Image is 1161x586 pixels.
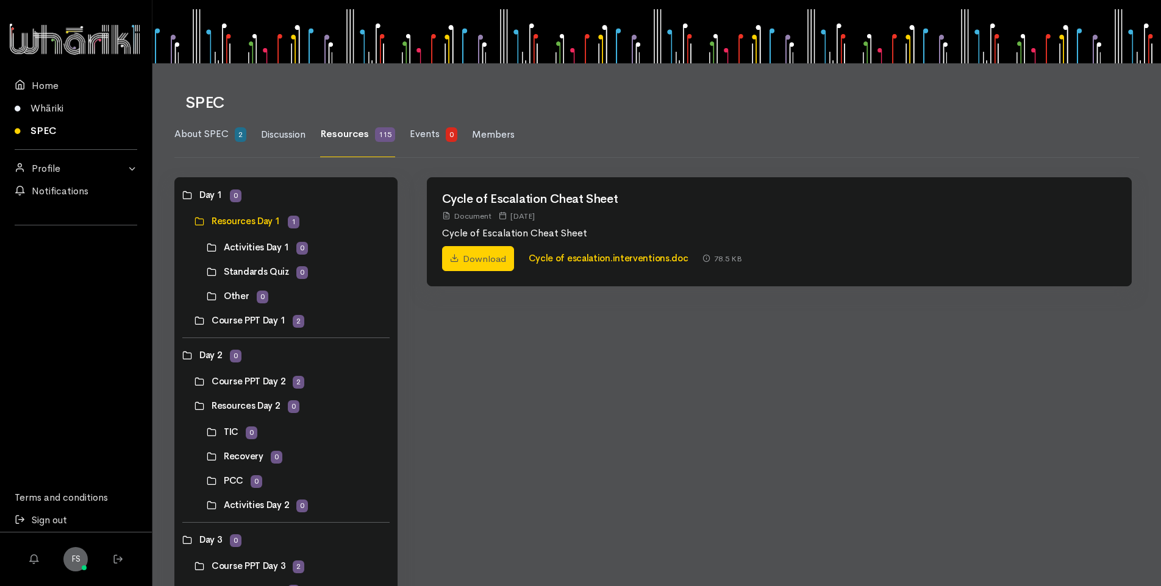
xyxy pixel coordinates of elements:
a: Download [442,246,514,272]
a: Events 0 [410,112,457,157]
a: Discussion [261,113,305,157]
a: Cycle of escalation.interventions.doc [529,252,688,264]
div: 78.5 KB [702,252,742,265]
h1: SPEC [185,94,1124,112]
iframe: LinkedIn Embedded Content [52,233,101,247]
div: Follow us on LinkedIn [15,233,137,262]
span: Members [472,128,515,141]
a: Resources 115 [320,112,395,157]
span: 0 [446,127,457,142]
h2: Cycle of Escalation Cheat Sheet [442,192,1117,206]
a: Members [472,113,515,157]
span: Discussion [261,128,305,141]
a: About SPEC 2 [174,112,246,157]
p: Cycle of Escalation Cheat Sheet [442,226,1117,241]
span: 115 [375,127,395,142]
span: About SPEC [174,127,229,140]
span: 2 [235,127,246,142]
div: Document [442,210,491,222]
a: FS [63,547,88,571]
span: Resources [320,127,369,140]
span: Events [410,127,440,140]
div: [DATE] [499,210,535,222]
